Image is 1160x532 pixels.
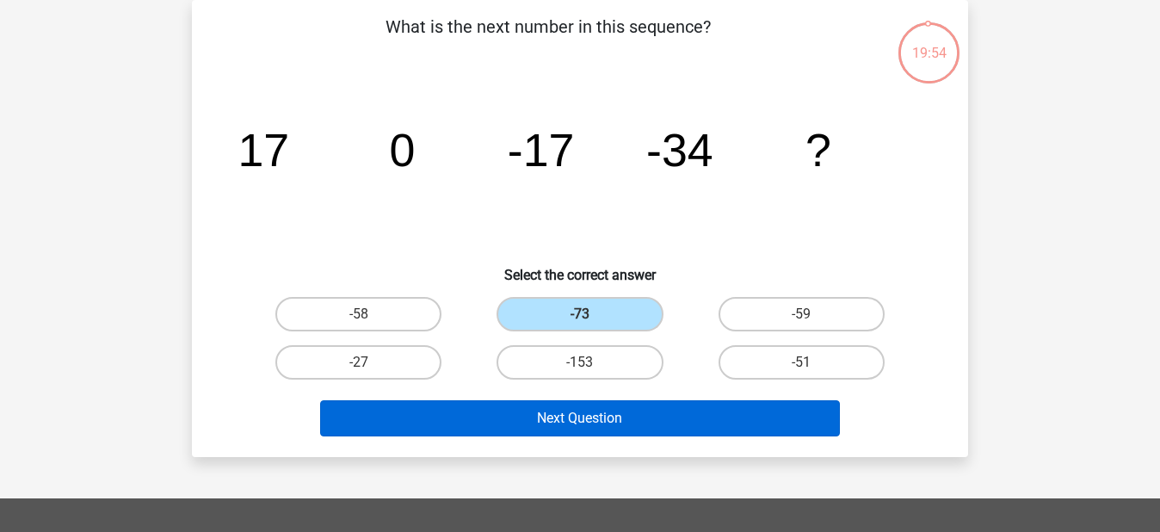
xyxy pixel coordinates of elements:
label: -51 [719,345,885,380]
label: -58 [275,297,441,331]
tspan: 17 [238,124,289,176]
label: -27 [275,345,441,380]
label: -153 [497,345,663,380]
button: Next Question [320,400,841,436]
tspan: ? [805,124,831,176]
tspan: -34 [646,124,713,176]
tspan: 0 [390,124,416,176]
tspan: -17 [508,124,575,176]
div: 19:54 [897,21,961,64]
h6: Select the correct answer [219,253,941,283]
p: What is the next number in this sequence? [219,14,876,65]
label: -73 [497,297,663,331]
label: -59 [719,297,885,331]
